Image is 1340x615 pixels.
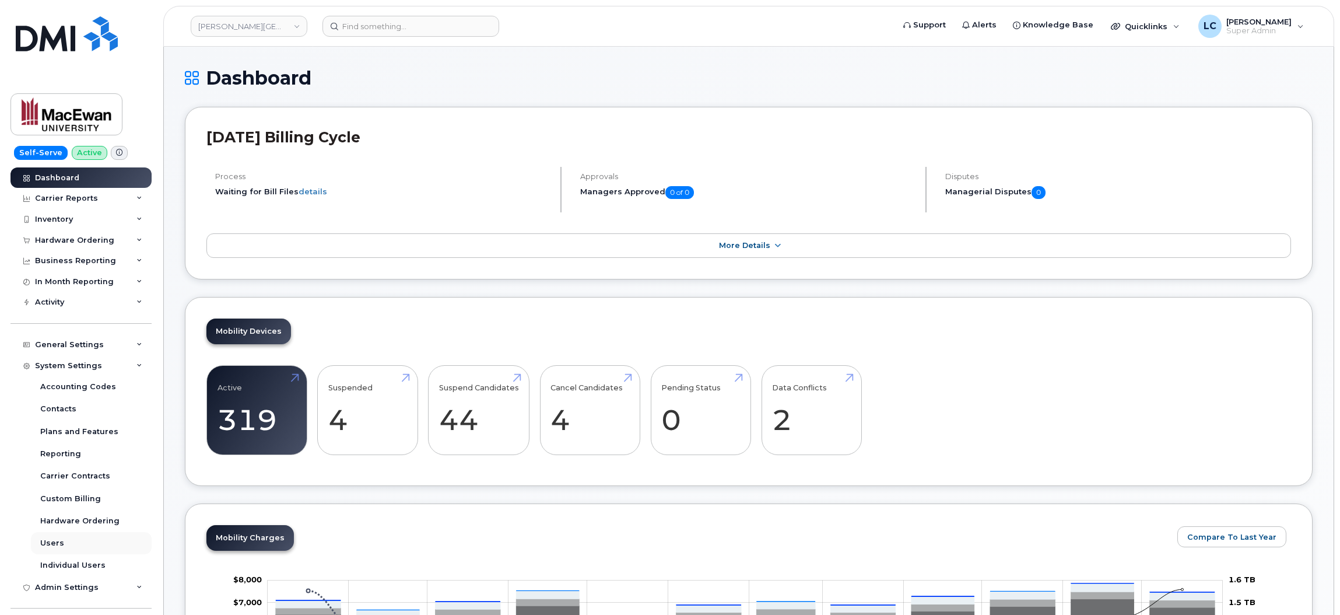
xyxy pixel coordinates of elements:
[1229,575,1255,585] tspan: 1.6 TB
[185,68,1313,88] h1: Dashboard
[206,128,1291,146] h2: [DATE] Billing Cycle
[215,172,550,181] h4: Process
[206,525,294,551] a: Mobility Charges
[218,372,296,449] a: Active 319
[233,575,262,585] tspan: $8,000
[661,372,740,449] a: Pending Status 0
[328,372,407,449] a: Suspended 4
[772,372,851,449] a: Data Conflicts 2
[945,172,1291,181] h4: Disputes
[233,597,262,607] tspan: $7,000
[439,372,519,449] a: Suspend Candidates 44
[719,241,770,250] span: More Details
[215,186,550,197] li: Waiting for Bill Files
[1229,597,1255,607] tspan: 1.5 TB
[1032,186,1046,199] span: 0
[233,597,262,607] g: $0
[1187,532,1276,543] span: Compare To Last Year
[550,372,629,449] a: Cancel Candidates 4
[206,319,291,344] a: Mobility Devices
[233,575,262,585] g: $0
[580,186,915,199] h5: Managers Approved
[945,186,1291,199] h5: Managerial Disputes
[299,187,327,196] a: details
[1177,526,1286,547] button: Compare To Last Year
[665,186,694,199] span: 0 of 0
[580,172,915,181] h4: Approvals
